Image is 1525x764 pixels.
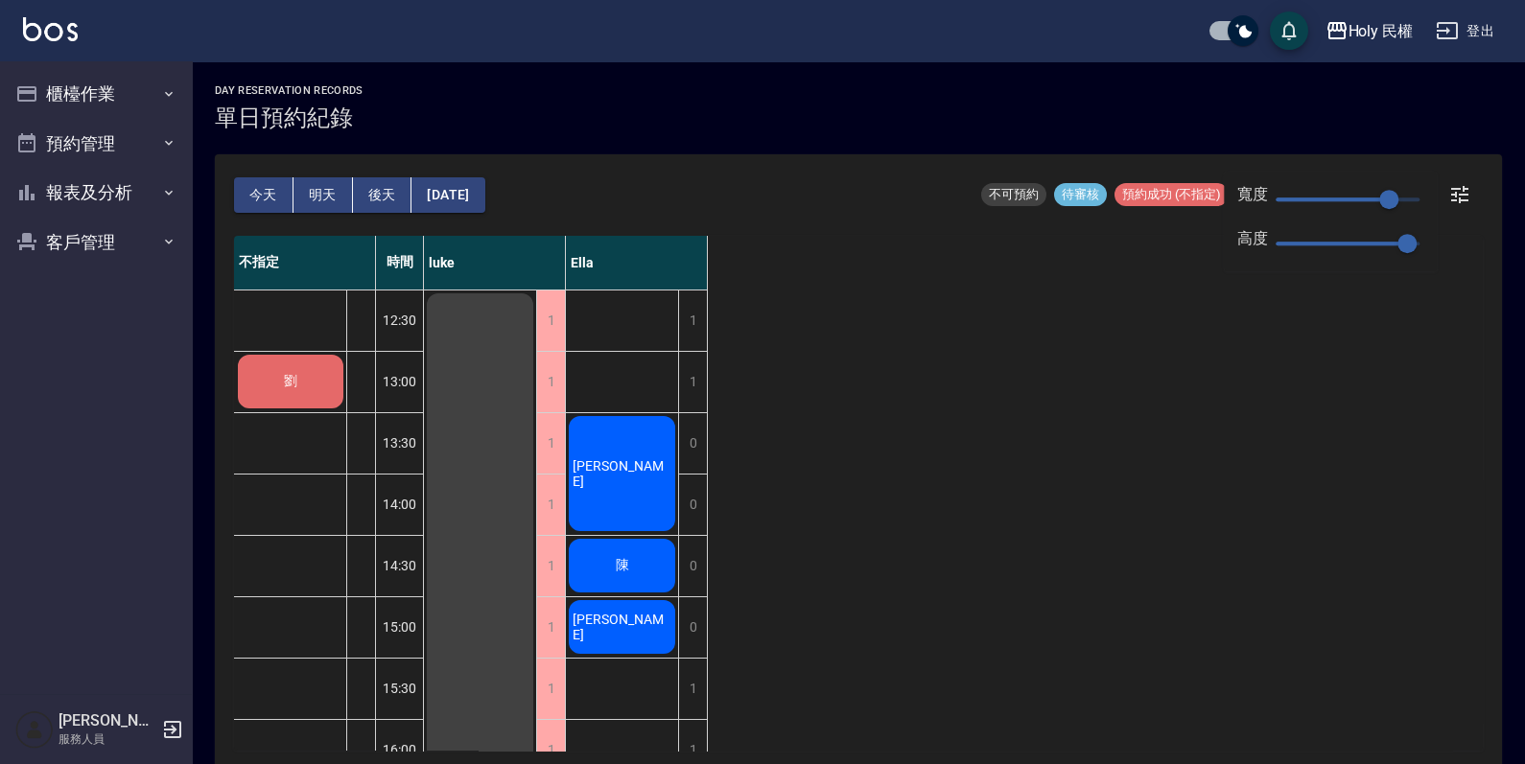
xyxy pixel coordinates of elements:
div: 0 [678,475,707,535]
div: 13:30 [376,412,424,474]
div: 14:00 [376,474,424,535]
span: 陳 [612,557,633,574]
div: 1 [536,597,565,658]
div: 0 [678,597,707,658]
span: 高度 [1237,229,1268,258]
img: Person [15,710,54,749]
h5: [PERSON_NAME] [59,711,156,730]
div: 1 [536,352,565,412]
div: 1 [536,413,565,474]
button: save [1270,12,1308,50]
button: [DATE] [411,177,484,213]
div: 1 [536,475,565,535]
div: 14:30 [376,535,424,596]
div: 13:00 [376,351,424,412]
button: 登出 [1428,13,1502,49]
button: 客戶管理 [8,218,184,267]
div: 1 [678,352,707,412]
button: 報表及分析 [8,168,184,218]
span: [PERSON_NAME] [569,458,675,489]
p: 服務人員 [59,730,156,748]
div: 0 [678,413,707,474]
div: Ella [566,236,708,289]
div: luke [424,236,566,289]
div: 1 [678,659,707,719]
button: 後天 [353,177,412,213]
div: 12:30 [376,289,424,351]
div: 時間 [376,236,424,289]
span: [PERSON_NAME] [569,612,675,642]
div: 1 [536,536,565,596]
span: 待審核 [1054,186,1107,203]
div: 1 [536,290,565,351]
div: 1 [678,290,707,351]
div: 15:30 [376,658,424,719]
span: 不可預約 [981,186,1046,203]
span: 預約成功 (不指定) [1114,186,1229,203]
button: 預約管理 [8,119,184,169]
h2: day Reservation records [215,84,364,97]
button: Holy 民權 [1318,12,1421,51]
div: Holy 民權 [1349,19,1414,43]
div: 0 [678,536,707,596]
div: 15:00 [376,596,424,658]
span: 劉 [280,373,301,390]
div: 1 [536,659,565,719]
div: 不指定 [234,236,376,289]
button: 今天 [234,177,293,213]
button: 明天 [293,177,353,213]
span: 寬度 [1237,185,1268,214]
img: Logo [23,17,78,41]
h3: 單日預約紀錄 [215,104,364,131]
button: 櫃檯作業 [8,69,184,119]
